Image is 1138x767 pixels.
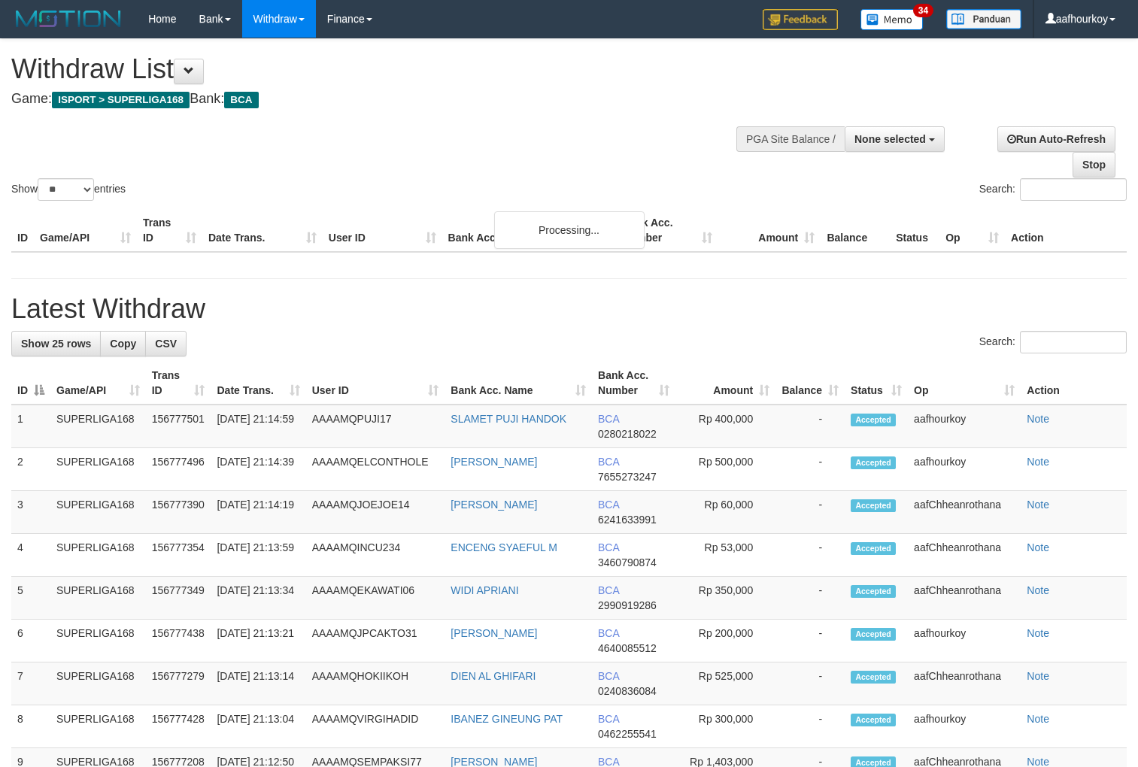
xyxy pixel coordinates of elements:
a: Copy [100,331,146,356]
th: ID: activate to sort column descending [11,362,50,405]
td: aafChheanrothana [908,534,1021,577]
span: Accepted [851,456,896,469]
span: Accepted [851,628,896,641]
td: 6 [11,620,50,662]
td: 156777390 [146,491,211,534]
td: Rp 60,000 [675,491,775,534]
span: BCA [224,92,258,108]
span: Copy 0462255541 to clipboard [598,728,657,740]
td: SUPERLIGA168 [50,620,146,662]
td: 156777354 [146,534,211,577]
td: 2 [11,448,50,491]
a: Note [1027,413,1049,425]
a: Run Auto-Refresh [997,126,1115,152]
td: AAAAMQJPCAKTO31 [306,620,445,662]
a: Stop [1073,152,1115,177]
a: Note [1027,713,1049,725]
th: Amount [718,209,821,252]
span: Copy 3460790874 to clipboard [598,556,657,568]
th: ID [11,209,34,252]
span: CSV [155,338,177,350]
td: Rp 200,000 [675,620,775,662]
td: 7 [11,662,50,705]
td: 8 [11,705,50,748]
td: SUPERLIGA168 [50,705,146,748]
span: 34 [913,4,933,17]
span: BCA [598,456,619,468]
td: AAAAMQJOEJOE14 [306,491,445,534]
td: 4 [11,534,50,577]
th: Date Trans. [202,209,323,252]
a: Note [1027,670,1049,682]
td: [DATE] 21:13:21 [211,620,305,662]
th: Game/API [34,209,137,252]
h1: Latest Withdraw [11,294,1127,324]
a: DIEN AL GHIFARI [451,670,536,682]
td: Rp 400,000 [675,405,775,448]
img: MOTION_logo.png [11,8,126,30]
td: SUPERLIGA168 [50,534,146,577]
th: Status: activate to sort column ascending [845,362,908,405]
a: Note [1027,584,1049,596]
td: 156777349 [146,577,211,620]
td: [DATE] 21:14:39 [211,448,305,491]
button: None selected [845,126,945,152]
td: aafChheanrothana [908,662,1021,705]
th: Trans ID: activate to sort column ascending [146,362,211,405]
span: BCA [598,627,619,639]
td: aafhourkoy [908,405,1021,448]
td: [DATE] 21:13:59 [211,534,305,577]
th: Op [939,209,1005,252]
a: CSV [145,331,187,356]
span: Accepted [851,585,896,598]
th: Action [1021,362,1127,405]
td: SUPERLIGA168 [50,448,146,491]
th: Balance [821,209,890,252]
a: [PERSON_NAME] [451,627,537,639]
td: Rp 525,000 [675,662,775,705]
th: Game/API: activate to sort column ascending [50,362,146,405]
span: Accepted [851,671,896,684]
th: Status [890,209,939,252]
td: Rp 300,000 [675,705,775,748]
span: BCA [598,670,619,682]
a: Note [1027,499,1049,511]
td: aafhourkoy [908,448,1021,491]
a: Note [1027,456,1049,468]
span: Copy 7655273247 to clipboard [598,471,657,483]
a: [PERSON_NAME] [451,499,537,511]
th: Date Trans.: activate to sort column ascending [211,362,305,405]
td: AAAAMQEKAWATI06 [306,577,445,620]
a: WIDI APRIANI [451,584,518,596]
span: Show 25 rows [21,338,91,350]
a: Note [1027,541,1049,553]
th: Trans ID [137,209,202,252]
td: aafChheanrothana [908,491,1021,534]
td: 3 [11,491,50,534]
th: Amount: activate to sort column ascending [675,362,775,405]
td: aafhourkoy [908,705,1021,748]
th: Bank Acc. Name: activate to sort column ascending [445,362,592,405]
td: - [775,705,845,748]
div: Processing... [494,211,645,249]
th: Op: activate to sort column ascending [908,362,1021,405]
div: PGA Site Balance / [736,126,845,152]
td: AAAAMQINCU234 [306,534,445,577]
td: [DATE] 21:14:59 [211,405,305,448]
td: - [775,491,845,534]
span: Accepted [851,714,896,726]
input: Search: [1020,178,1127,201]
td: [DATE] 21:13:14 [211,662,305,705]
img: Feedback.jpg [763,9,838,30]
label: Show entries [11,178,126,201]
td: SUPERLIGA168 [50,491,146,534]
td: Rp 350,000 [675,577,775,620]
td: [DATE] 21:14:19 [211,491,305,534]
td: 156777279 [146,662,211,705]
span: ISPORT > SUPERLIGA168 [52,92,190,108]
td: [DATE] 21:13:04 [211,705,305,748]
span: BCA [598,541,619,553]
td: 156777496 [146,448,211,491]
td: AAAAMQELCONTHOLE [306,448,445,491]
span: Accepted [851,499,896,512]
